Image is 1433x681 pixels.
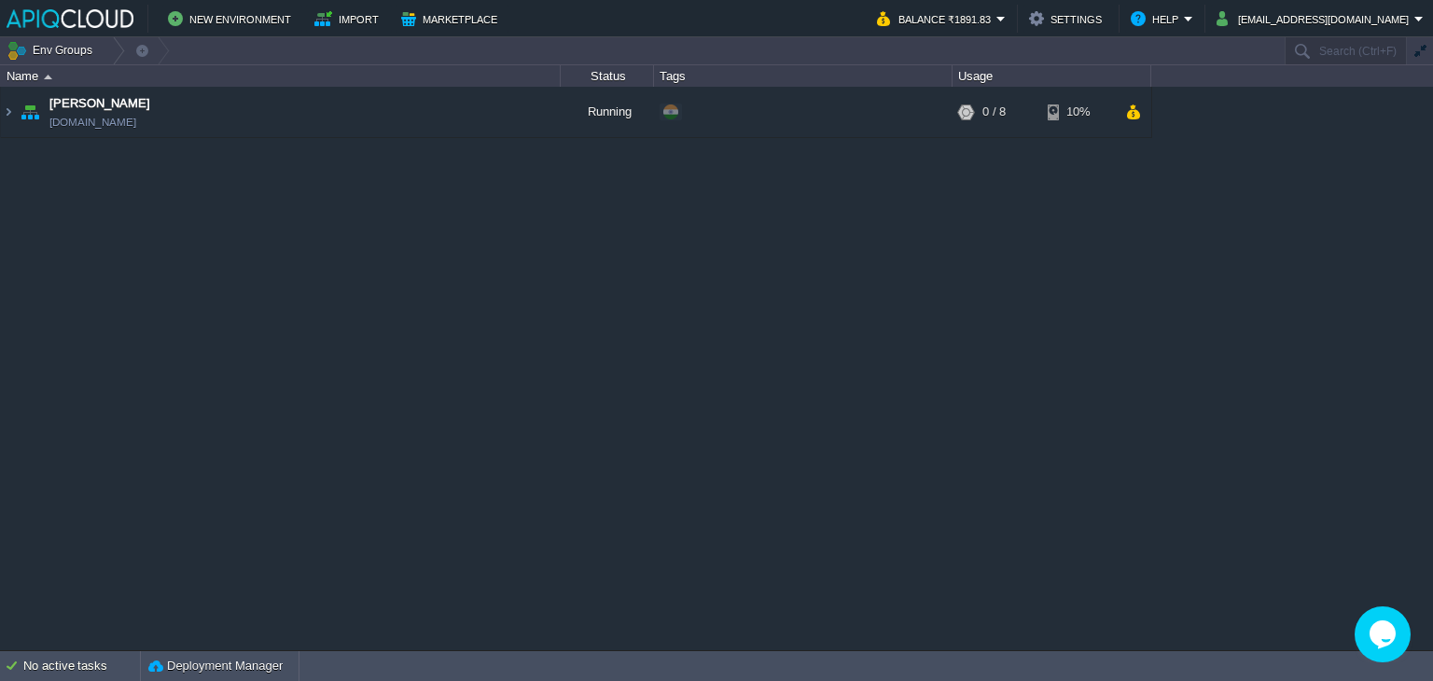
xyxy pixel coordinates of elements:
div: Running [561,87,654,137]
button: Balance ₹1891.83 [877,7,996,30]
img: AMDAwAAAACH5BAEAAAAALAAAAAABAAEAAAICRAEAOw== [1,87,16,137]
div: Status [562,65,653,87]
img: AMDAwAAAACH5BAEAAAAALAAAAAABAAEAAAICRAEAOw== [44,75,52,79]
button: New Environment [168,7,297,30]
img: AMDAwAAAACH5BAEAAAAALAAAAAABAAEAAAICRAEAOw== [17,87,43,137]
button: Import [314,7,384,30]
button: Help [1131,7,1184,30]
button: Settings [1029,7,1107,30]
div: No active tasks [23,651,140,681]
div: Tags [655,65,952,87]
div: 0 / 8 [982,87,1006,137]
div: Usage [953,65,1150,87]
iframe: chat widget [1355,606,1414,662]
div: Name [2,65,560,87]
a: [PERSON_NAME] [49,94,150,113]
button: [EMAIL_ADDRESS][DOMAIN_NAME] [1217,7,1414,30]
button: Deployment Manager [148,657,283,675]
img: APIQCloud [7,9,133,28]
button: Env Groups [7,37,99,63]
div: 10% [1048,87,1108,137]
button: Marketplace [401,7,503,30]
a: [DOMAIN_NAME] [49,113,136,132]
